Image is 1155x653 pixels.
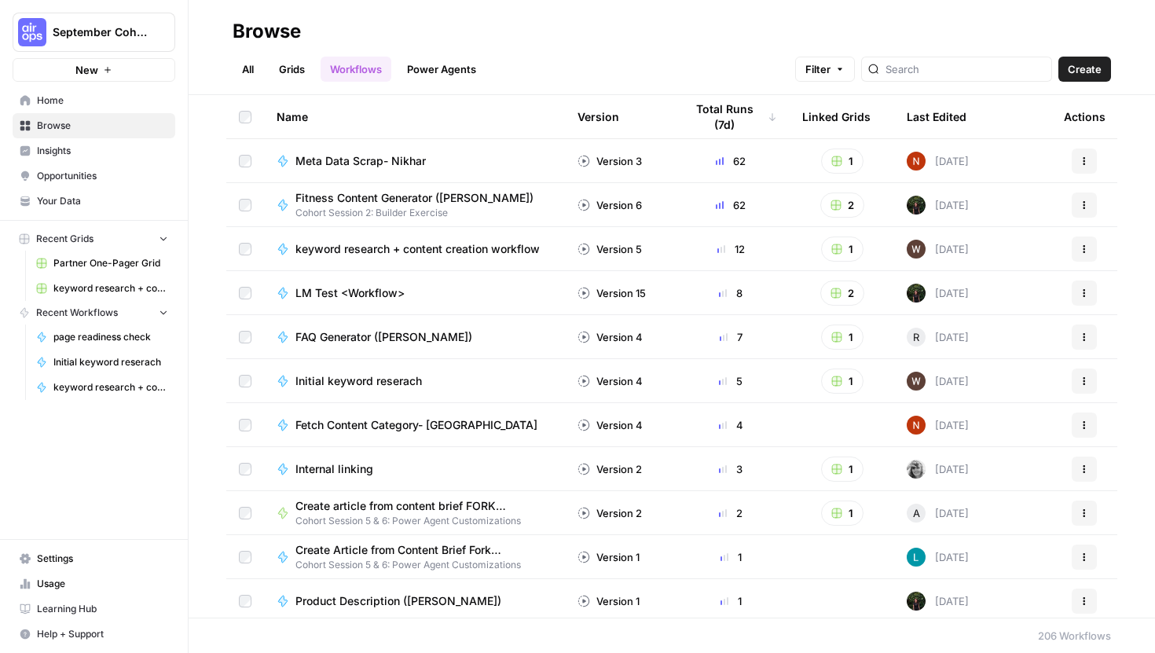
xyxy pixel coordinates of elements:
[13,189,175,214] a: Your Data
[577,95,619,138] div: Version
[295,285,405,301] span: LM Test <Workflow>
[1038,628,1111,644] div: 206 Workflows
[277,373,552,389] a: Initial keyword reserach
[277,593,552,609] a: Product Description ([PERSON_NAME])
[684,461,777,477] div: 3
[37,602,168,616] span: Learning Hub
[805,61,830,77] span: Filter
[13,58,175,82] button: New
[37,94,168,108] span: Home
[277,542,552,572] a: Create Article from Content Brief Fork ([PERSON_NAME])Cohort Session 5 & 6: Power Agent Customiza...
[13,163,175,189] a: Opportunities
[277,329,552,345] a: FAQ Generator ([PERSON_NAME])
[13,138,175,163] a: Insights
[295,329,472,345] span: FAQ Generator ([PERSON_NAME])
[13,88,175,113] a: Home
[885,61,1045,77] input: Search
[277,153,552,169] a: Meta Data Scrap- Nikhar
[821,325,863,350] button: 1
[1068,61,1102,77] span: Create
[907,95,966,138] div: Last Edited
[277,190,552,220] a: Fitness Content Generator ([PERSON_NAME])Cohort Session 2: Builder Exercise
[821,149,863,174] button: 1
[907,196,926,215] img: k4mb3wfmxkkgbto4d7hszpobafmc
[907,152,969,171] div: [DATE]
[233,19,301,44] div: Browse
[577,197,642,213] div: Version 6
[295,373,422,389] span: Initial keyword reserach
[821,501,863,526] button: 1
[277,95,552,138] div: Name
[577,285,646,301] div: Version 15
[295,461,373,477] span: Internal linking
[277,498,552,528] a: Create article from content brief FORK ([PERSON_NAME])Cohort Session 5 & 6: Power Agent Customiza...
[907,416,926,435] img: 4fp16ll1l9r167b2opck15oawpi4
[295,417,537,433] span: Fetch Content Category- [GEOGRAPHIC_DATA]
[29,325,175,350] a: page readiness check
[37,119,168,133] span: Browse
[907,196,969,215] div: [DATE]
[13,301,175,325] button: Recent Workflows
[907,548,926,567] img: k0a6gqpjs5gv5ayba30r5s721kqg
[907,504,969,523] div: [DATE]
[577,373,643,389] div: Version 4
[277,461,552,477] a: Internal linking
[37,194,168,208] span: Your Data
[795,57,855,82] button: Filter
[820,193,864,218] button: 2
[53,281,168,295] span: keyword research + content creation workflow Grid
[684,241,777,257] div: 12
[53,256,168,270] span: Partner One-Pager Grid
[295,190,533,206] span: Fitness Content Generator ([PERSON_NAME])
[907,284,926,303] img: k4mb3wfmxkkgbto4d7hszpobafmc
[684,549,777,565] div: 1
[1064,95,1105,138] div: Actions
[295,558,552,572] span: Cohort Session 5 & 6: Power Agent Customizations
[907,240,969,259] div: [DATE]
[13,596,175,622] a: Learning Hub
[53,355,168,369] span: Initial keyword reserach
[684,197,777,213] div: 62
[18,18,46,46] img: September Cohort Logo
[13,113,175,138] a: Browse
[277,241,552,257] a: keyword research + content creation workflow
[907,240,926,259] img: rbni5xk9si5sg26zymgzm0e69vdu
[577,417,643,433] div: Version 4
[295,593,501,609] span: Product Description ([PERSON_NAME])
[295,206,546,220] span: Cohort Session 2: Builder Exercise
[684,373,777,389] div: 5
[398,57,486,82] a: Power Agents
[577,505,642,521] div: Version 2
[913,505,920,521] span: A
[29,350,175,375] a: Initial keyword reserach
[802,95,871,138] div: Linked Grids
[820,281,864,306] button: 2
[53,330,168,344] span: page readiness check
[684,153,777,169] div: 62
[295,241,540,257] span: keyword research + content creation workflow
[577,593,640,609] div: Version 1
[53,380,168,394] span: keyword research + content creation workflow
[577,153,642,169] div: Version 3
[13,13,175,52] button: Workspace: September Cohort
[269,57,314,82] a: Grids
[53,24,148,40] span: September Cohort
[13,622,175,647] button: Help + Support
[907,592,926,611] img: k4mb3wfmxkkgbto4d7hszpobafmc
[36,306,118,320] span: Recent Workflows
[13,546,175,571] a: Settings
[37,552,168,566] span: Settings
[75,62,98,78] span: New
[277,285,552,301] a: LM Test <Workflow>
[233,57,263,82] a: All
[29,276,175,301] a: keyword research + content creation workflow Grid
[907,372,969,391] div: [DATE]
[577,329,643,345] div: Version 4
[821,457,863,482] button: 1
[37,577,168,591] span: Usage
[29,375,175,400] a: keyword research + content creation workflow
[577,241,642,257] div: Version 5
[37,627,168,641] span: Help + Support
[29,251,175,276] a: Partner One-Pager Grid
[295,153,426,169] span: Meta Data Scrap- Nikhar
